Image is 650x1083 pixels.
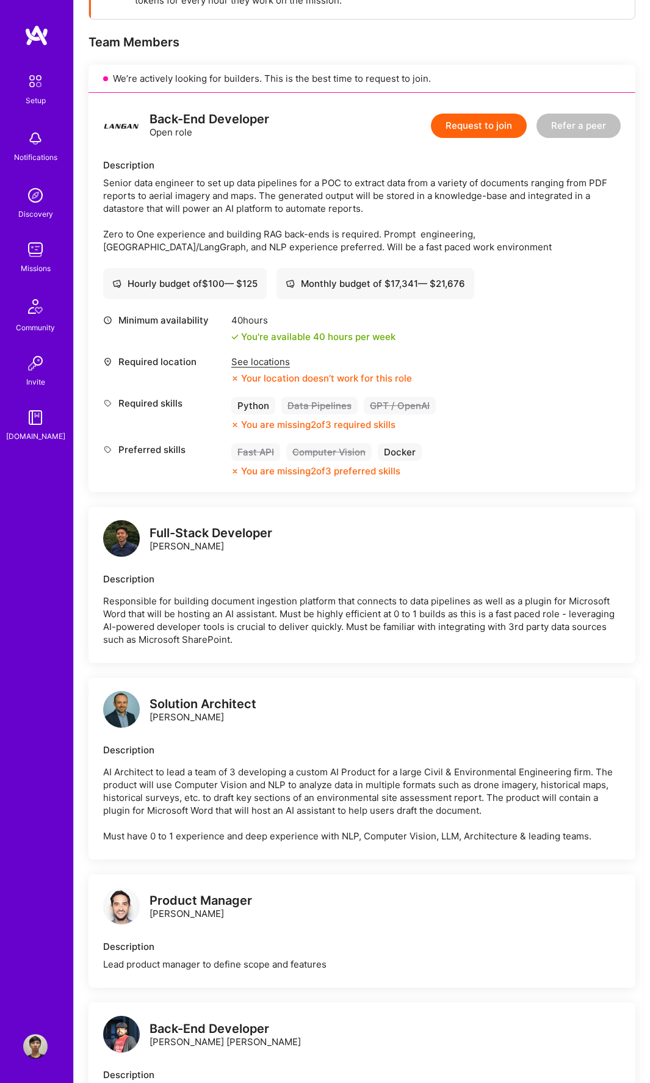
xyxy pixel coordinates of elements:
[103,520,140,557] img: logo
[23,237,48,262] img: teamwork
[103,355,225,368] div: Required location
[103,316,112,325] i: icon Clock
[364,397,436,415] div: GPT / OpenAI
[18,208,53,220] div: Discovery
[231,372,412,385] div: Your location doesn’t work for this role
[150,527,272,540] div: Full-Stack Developer
[103,107,140,144] img: logo
[150,527,272,552] div: [PERSON_NAME]
[23,1034,48,1059] img: User Avatar
[150,1023,301,1048] div: [PERSON_NAME] [PERSON_NAME]
[231,355,412,368] div: See locations
[103,940,621,953] div: Description
[26,94,46,107] div: Setup
[536,114,621,138] button: Refer a peer
[23,126,48,151] img: bell
[150,113,269,139] div: Open role
[103,397,225,410] div: Required skills
[231,443,280,461] div: Fast API
[103,520,140,560] a: logo
[88,65,635,93] div: We’re actively looking for builders. This is the best time to request to join.
[378,443,422,461] div: Docker
[103,1068,621,1081] div: Description
[103,176,621,253] div: Senior data engineer to set up data pipelines for a POC to extract data from a variety of documen...
[150,113,269,126] div: Back-End Developer
[286,443,372,461] div: Computer Vision
[150,894,252,920] div: [PERSON_NAME]
[103,595,621,646] p: Responsible for building document ingestion platform that connects to data pipelines as well as a...
[103,399,112,408] i: icon Tag
[103,744,621,756] div: Description
[112,279,121,288] i: icon Cash
[103,766,621,842] p: AI Architect to lead a team of 3 developing a custom AI Product for a large Civil & Environmental...
[103,445,112,454] i: icon Tag
[231,330,395,343] div: You're available 40 hours per week
[103,958,621,971] div: Lead product manager to define scope and features
[21,262,51,275] div: Missions
[241,418,395,431] div: You are missing 2 of 3 required skills
[103,159,621,172] div: Description
[112,277,258,290] div: Hourly budget of $ 100 — $ 125
[23,405,48,430] img: guide book
[231,314,395,327] div: 40 hours
[24,24,49,46] img: logo
[231,421,239,429] i: icon CloseOrange
[103,1016,140,1052] img: logo
[286,279,295,288] i: icon Cash
[103,888,140,927] a: logo
[23,68,48,94] img: setup
[231,375,239,382] i: icon CloseOrange
[103,314,225,327] div: Minimum availability
[103,1016,140,1056] a: logo
[14,151,57,164] div: Notifications
[88,34,635,50] div: Team Members
[103,691,140,731] a: logo
[23,351,48,375] img: Invite
[6,430,65,443] div: [DOMAIN_NAME]
[286,277,465,290] div: Monthly budget of $ 17,341 — $ 21,676
[231,397,275,415] div: Python
[150,894,252,907] div: Product Manager
[281,397,358,415] div: Data Pipelines
[231,468,239,475] i: icon CloseOrange
[150,698,256,711] div: Solution Architect
[16,321,55,334] div: Community
[21,292,50,321] img: Community
[103,888,140,924] img: logo
[20,1034,51,1059] a: User Avatar
[103,443,225,456] div: Preferred skills
[431,114,527,138] button: Request to join
[103,573,621,585] div: Description
[150,1023,301,1035] div: Back-End Developer
[150,698,256,723] div: [PERSON_NAME]
[103,357,112,366] i: icon Location
[23,183,48,208] img: discovery
[103,691,140,728] img: logo
[231,333,239,341] i: icon Check
[26,375,45,388] div: Invite
[241,465,400,477] div: You are missing 2 of 3 preferred skills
